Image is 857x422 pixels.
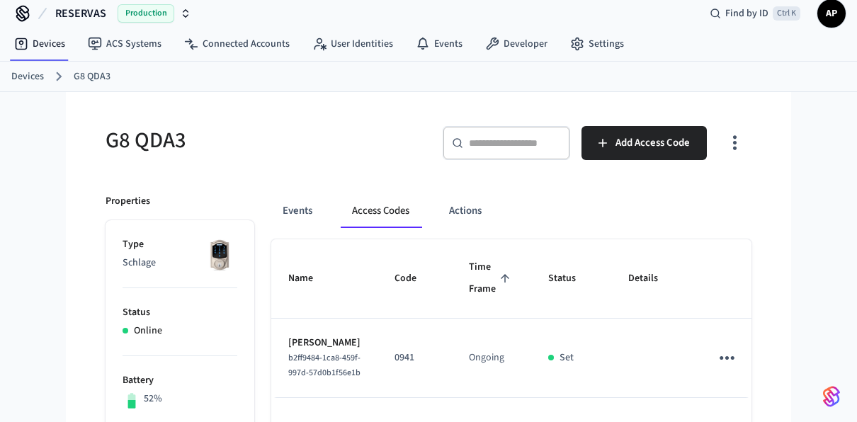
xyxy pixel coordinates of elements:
p: 0941 [395,350,435,365]
p: Battery [123,373,237,388]
div: Find by IDCtrl K [698,1,812,26]
p: Properties [106,194,150,209]
p: 52% [144,392,162,406]
a: Devices [3,31,76,57]
img: Schlage Sense Smart Deadbolt with Camelot Trim, Front [202,237,237,273]
span: AP [819,1,844,26]
a: Events [404,31,474,57]
td: Ongoing [452,319,531,398]
span: Status [548,268,594,290]
span: Find by ID [725,6,768,21]
h5: G8 QDA3 [106,126,420,155]
a: G8 QDA3 [74,69,110,84]
p: [PERSON_NAME] [288,336,361,350]
a: Settings [559,31,635,57]
button: Actions [438,194,493,228]
span: b2ff9484-1ca8-459f-997d-57d0b1f56e1b [288,352,361,379]
table: sticky table [271,239,800,398]
p: Status [123,305,237,320]
p: Schlage [123,256,237,270]
button: Access Codes [341,194,421,228]
span: RESERVAS [55,5,106,22]
span: Add Access Code [615,134,690,152]
div: ant example [271,194,751,228]
span: Code [395,268,435,290]
span: Production [118,4,174,23]
img: SeamLogoGradient.69752ec5.svg [823,385,840,408]
button: Add Access Code [581,126,707,160]
button: Events [271,194,324,228]
a: User Identities [301,31,404,57]
p: Set [560,350,574,365]
a: Developer [474,31,559,57]
span: Ctrl K [773,6,800,21]
span: Name [288,268,331,290]
p: Online [134,324,162,338]
a: ACS Systems [76,31,173,57]
a: Devices [11,69,44,84]
span: Time Frame [469,256,514,301]
a: Connected Accounts [173,31,301,57]
span: Details [628,268,676,290]
p: Type [123,237,237,252]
